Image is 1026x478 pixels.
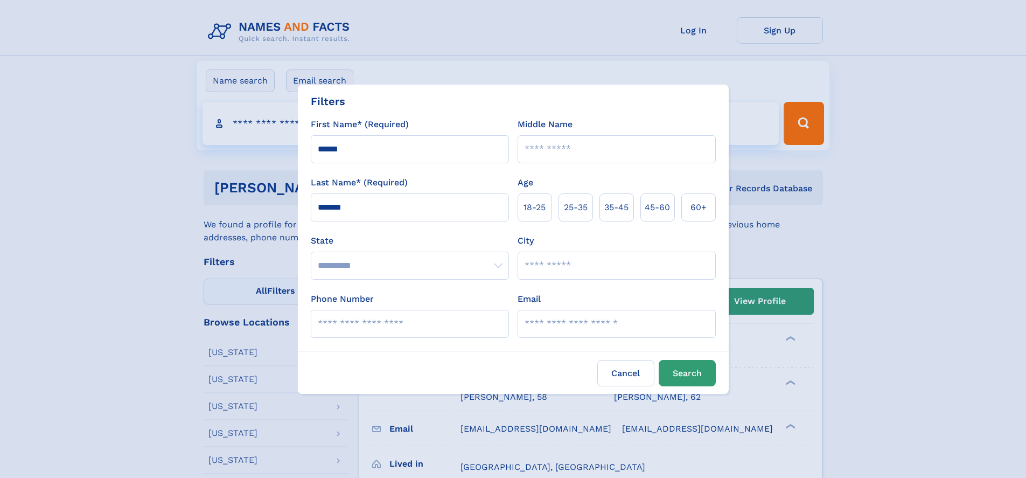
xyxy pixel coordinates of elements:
span: 25‑35 [564,201,588,214]
label: First Name* (Required) [311,118,409,131]
label: Email [518,293,541,306]
label: State [311,234,509,247]
label: Cancel [597,360,654,386]
label: Phone Number [311,293,374,306]
label: Age [518,176,533,189]
label: Middle Name [518,118,573,131]
span: 35‑45 [604,201,629,214]
label: Last Name* (Required) [311,176,408,189]
button: Search [659,360,716,386]
label: City [518,234,534,247]
span: 60+ [690,201,707,214]
span: 18‑25 [524,201,546,214]
div: Filters [311,93,345,109]
span: 45‑60 [645,201,670,214]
